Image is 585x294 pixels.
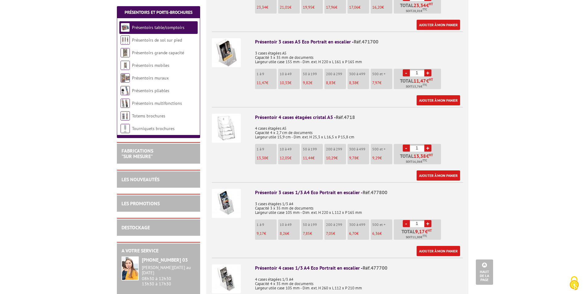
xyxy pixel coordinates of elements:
[372,156,392,160] p: €
[122,176,159,182] a: LES NOUVEAUTÉS
[212,114,241,143] img: Présentoir 4 cases étagées cristal A5
[257,5,266,10] span: 23,34
[280,155,289,161] span: 12,05
[372,147,392,151] p: 500 et +
[424,145,431,152] a: +
[372,231,392,236] p: €
[257,231,264,236] span: 9,17
[122,224,150,231] a: DESTOCKAGE
[132,37,182,43] a: Présentoirs de sol sur pied
[303,156,323,160] p: €
[142,265,196,276] div: [PERSON_NAME][DATE] au [DATE]
[121,48,130,57] img: Présentoirs grande capacité
[326,81,346,85] p: €
[412,84,421,89] span: 13,76
[303,5,323,10] p: €
[412,235,421,240] span: 11,00
[414,153,426,158] span: 13,38
[372,5,392,10] p: €
[354,39,378,45] span: Réf.471700
[349,156,369,160] p: €
[424,220,431,227] a: +
[121,35,130,45] img: Présentoirs de sol sur pied
[372,5,382,10] span: 16,20
[280,5,289,10] span: 21,01
[429,2,433,6] sup: HT
[121,86,130,95] img: Présentoirs pliables
[414,3,426,8] span: 23,34
[372,223,392,227] p: 500 et +
[212,38,241,67] img: Présentoir 3 cases A5 Eco Portrait en escalier
[257,81,277,85] p: €
[349,5,358,10] span: 17,06
[303,5,312,10] span: 19,95
[255,47,463,64] p: 3 cases étagées A5 Capacité 3 x 35 mm de documents Largeur utile case 155 mm - Dim. ext. H 220 x ...
[121,111,130,120] img: Totems brochures
[121,124,130,133] img: Tourniquets brochures
[255,189,463,196] div: Présentoir 3 cases 1/3 A4 Eco Portrait en escalier -
[422,159,427,162] sup: TTC
[326,156,346,160] p: €
[417,20,460,30] a: Ajouter à mon panier
[415,229,425,234] span: 9,17
[403,69,410,76] a: -
[426,3,429,8] span: €
[412,9,421,14] span: 28,01
[326,231,346,236] p: €
[406,9,427,14] span: Soit €
[349,147,369,151] p: 300 à 499
[257,72,277,76] p: 1 à 9
[121,61,130,70] img: Présentoirs mobiles
[303,80,310,85] span: 9,82
[255,198,463,215] p: 3 cases étagées 1/3 A4 Capacité 3 x 35 mm de documents Largeur utile case 105 mm - Dim. ext. H 22...
[132,113,165,119] a: Totems brochures
[326,147,346,151] p: 200 à 299
[349,72,369,76] p: 300 à 499
[349,231,356,236] span: 6,70
[349,5,369,10] p: €
[121,23,130,32] img: Présentoirs table/comptoirs
[422,83,427,87] sup: TTC
[372,81,392,85] p: €
[257,80,266,85] span: 11,47
[257,231,277,236] p: €
[336,114,355,120] span: Réf.4718
[132,126,175,131] a: Tourniquets brochures
[563,273,585,294] button: Cookies (fenêtre modale)
[303,147,323,151] p: 50 à 199
[257,156,277,160] p: €
[372,155,380,161] span: 9,29
[372,80,379,85] span: 7,97
[303,231,323,236] p: €
[121,73,130,83] img: Présentoirs muraux
[280,81,300,85] p: €
[142,257,188,263] strong: [PHONE_NUMBER] 03
[125,10,192,15] a: Présentoirs et Porte-brochures
[395,153,441,164] p: Total
[326,5,346,10] p: €
[122,248,196,254] h2: A votre service
[422,234,427,238] sup: TTC
[349,223,369,227] p: 300 à 499
[132,25,184,30] a: Présentoirs table/comptoirs
[257,223,277,227] p: 1 à 9
[132,50,184,55] a: Présentoirs grande capacité
[426,78,429,83] span: €
[349,155,356,161] span: 9,78
[212,264,241,293] img: Présentoir 4 cases 1/3 A4 Eco Portrait en escalier
[257,147,277,151] p: 1 à 9
[403,145,410,152] a: -
[395,3,441,14] p: Total
[414,78,426,83] span: 11,47
[303,223,323,227] p: 50 à 199
[255,38,463,45] div: Présentoir 3 cases A5 Eco Portrait en escalier -
[349,81,369,85] p: €
[122,200,160,206] a: LES PROMOTIONS
[280,5,300,10] p: €
[303,81,323,85] p: €
[422,8,427,11] sup: TTC
[121,99,130,108] img: Présentoirs multifonctions
[326,5,335,10] span: 17,96
[363,265,387,271] span: Réf.477700
[255,114,463,121] div: Présentoir 4 cases étagées cristal A5 -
